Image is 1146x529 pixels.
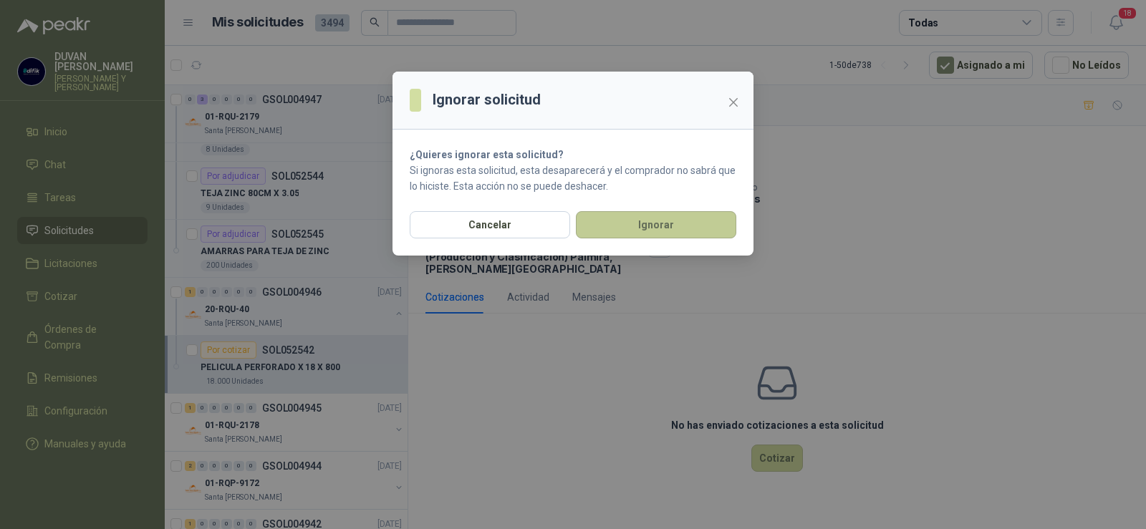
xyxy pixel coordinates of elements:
[728,97,739,108] span: close
[722,91,745,114] button: Close
[410,162,736,194] p: Si ignoras esta solicitud, esta desaparecerá y el comprador no sabrá que lo hiciste. Esta acción ...
[410,211,570,238] button: Cancelar
[410,149,564,160] strong: ¿Quieres ignorar esta solicitud?
[576,211,736,238] button: Ignorar
[433,89,541,111] h3: Ignorar solicitud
